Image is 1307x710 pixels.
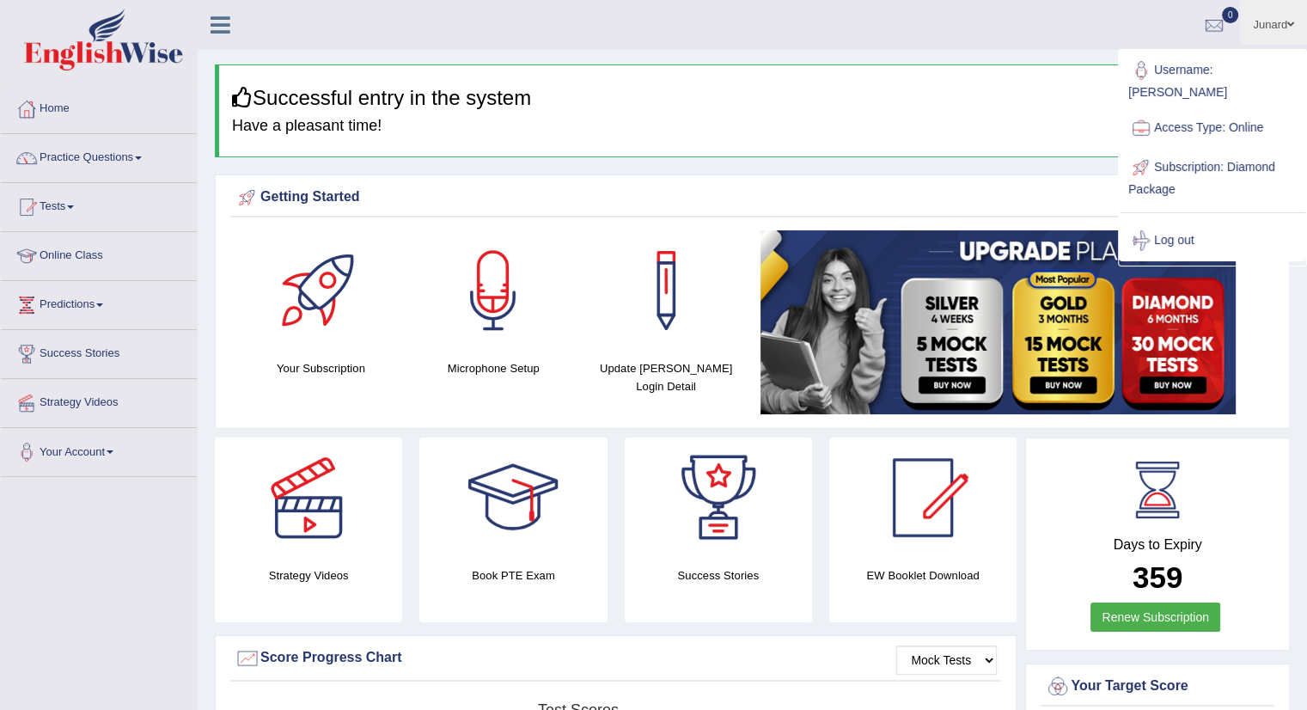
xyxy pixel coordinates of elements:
img: small5.jpg [760,230,1236,414]
a: Log out [1120,221,1305,260]
h4: Strategy Videos [215,566,402,585]
div: Score Progress Chart [235,646,997,671]
a: Online Class [1,232,197,275]
a: Access Type: Online [1120,108,1305,148]
span: 0 [1222,7,1239,23]
a: Your Account [1,428,197,471]
h4: Have a pleasant time! [232,118,1276,135]
div: Getting Started [235,185,1270,211]
a: Success Stories [1,330,197,373]
a: Username: [PERSON_NAME] [1120,51,1305,108]
h4: Success Stories [625,566,812,585]
h4: Book PTE Exam [419,566,607,585]
a: Strategy Videos [1,379,197,422]
a: Predictions [1,281,197,324]
div: Your Target Score [1045,674,1270,700]
h4: Days to Expiry [1045,537,1270,553]
a: Home [1,85,197,128]
h4: Microphone Setup [416,359,571,377]
h4: Your Subscription [243,359,399,377]
a: Renew Subscription [1090,603,1220,632]
h3: Successful entry in the system [232,87,1276,109]
b: 359 [1133,560,1182,594]
a: Tests [1,183,197,226]
h4: Update [PERSON_NAME] Login Detail [589,359,744,395]
a: Practice Questions [1,134,197,177]
a: Subscription: Diamond Package [1120,148,1305,205]
h4: EW Booklet Download [829,566,1017,585]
